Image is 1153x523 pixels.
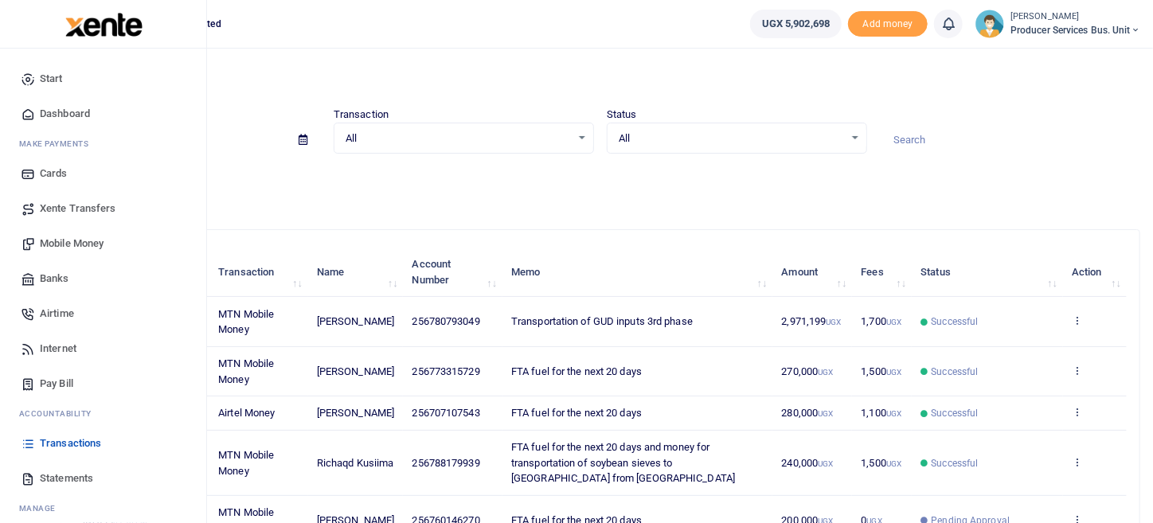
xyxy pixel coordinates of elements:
small: [PERSON_NAME] [1010,10,1140,24]
label: Status [607,107,637,123]
span: Successful [932,314,979,329]
span: Transactions [40,435,101,451]
small: UGX [886,318,901,326]
a: Dashboard [13,96,193,131]
th: Name: activate to sort column ascending [308,248,404,297]
span: 1,500 [862,457,902,469]
a: Statements [13,461,193,496]
span: Internet [40,341,76,357]
span: FTA fuel for the next 20 days [511,365,642,377]
span: MTN Mobile Money [218,449,274,477]
a: Start [13,61,193,96]
small: UGX [886,368,901,377]
th: Memo: activate to sort column ascending [502,248,772,297]
span: 1,500 [862,365,902,377]
small: UGX [818,368,833,377]
a: Airtime [13,296,193,331]
a: Cards [13,156,193,191]
span: 256788179939 [412,457,480,469]
span: 256773315729 [412,365,480,377]
span: Successful [932,406,979,420]
span: 280,000 [782,407,834,419]
span: Pay Bill [40,376,73,392]
p: Download [61,173,1140,189]
span: Statements [40,470,93,486]
span: 270,000 [782,365,834,377]
li: Toup your wallet [848,11,928,37]
span: FTA fuel for the next 20 days [511,407,642,419]
span: Producer Services Bus. Unit [1010,23,1140,37]
th: Status: activate to sort column ascending [912,248,1063,297]
input: Search [880,127,1140,154]
th: Amount: activate to sort column ascending [772,248,852,297]
img: logo-large [65,13,143,37]
span: All [619,131,844,146]
span: [PERSON_NAME] [317,365,394,377]
a: Internet [13,331,193,366]
a: Transactions [13,426,193,461]
span: 240,000 [782,457,834,469]
span: [PERSON_NAME] [317,407,394,419]
li: M [13,496,193,521]
small: UGX [827,318,842,326]
span: Banks [40,271,69,287]
span: Airtime [40,306,74,322]
a: Mobile Money [13,226,193,261]
span: Successful [932,365,979,379]
span: 256780793049 [412,315,480,327]
span: [PERSON_NAME] [317,315,394,327]
span: Mobile Money [40,236,104,252]
span: Airtel Money [218,407,275,419]
span: UGX 5,902,698 [762,16,830,32]
th: Action: activate to sort column ascending [1063,248,1127,297]
a: UGX 5,902,698 [750,10,842,38]
th: Account Number: activate to sort column ascending [403,248,502,297]
span: Richaqd Kusiima [317,457,394,469]
span: 1,700 [862,315,902,327]
h4: Transactions [61,68,1140,86]
span: Start [40,71,63,87]
span: FTA fuel for the next 20 days and money for transportation of soybean sieves to [GEOGRAPHIC_DATA]... [511,441,735,484]
img: profile-user [975,10,1004,38]
span: 2,971,199 [782,315,842,327]
th: Transaction: activate to sort column ascending [209,248,308,297]
span: anage [27,502,57,514]
a: Xente Transfers [13,191,193,226]
small: UGX [886,409,901,418]
span: Xente Transfers [40,201,116,217]
a: Add money [848,17,928,29]
span: Add money [848,11,928,37]
span: countability [31,408,92,420]
span: Transportation of GUD inputs 3rd phase [511,315,693,327]
span: 1,100 [862,407,902,419]
small: UGX [818,459,833,468]
span: All [346,131,571,146]
span: MTN Mobile Money [218,308,274,336]
span: ake Payments [27,138,89,150]
li: Wallet ballance [744,10,848,38]
li: Ac [13,401,193,426]
a: Banks [13,261,193,296]
a: Pay Bill [13,366,193,401]
span: Cards [40,166,68,181]
span: MTN Mobile Money [218,357,274,385]
span: Successful [932,456,979,470]
small: UGX [886,459,901,468]
li: M [13,131,193,156]
a: logo-small logo-large logo-large [64,18,143,29]
a: profile-user [PERSON_NAME] Producer Services Bus. Unit [975,10,1140,38]
span: Dashboard [40,106,90,122]
span: 256707107543 [412,407,480,419]
label: Transaction [334,107,389,123]
th: Fees: activate to sort column ascending [852,248,912,297]
small: UGX [818,409,833,418]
